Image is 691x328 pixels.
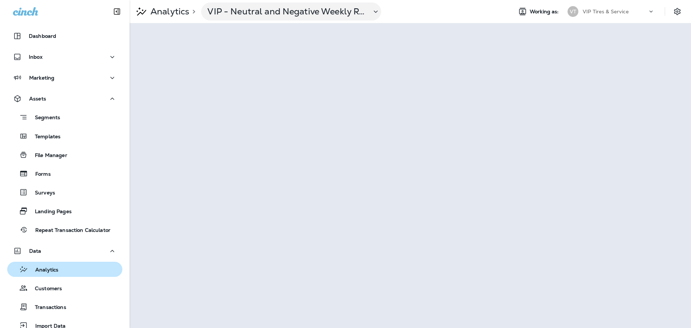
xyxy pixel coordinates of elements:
p: Data [29,248,41,254]
p: VIP Tires & Service [583,9,629,14]
span: Working as: [530,9,560,15]
p: Forms [28,171,51,178]
p: Analytics [28,267,58,274]
p: Analytics [148,6,189,17]
button: Repeat Transaction Calculator [7,222,122,237]
p: Landing Pages [28,208,72,215]
p: Assets [29,96,46,102]
p: File Manager [28,152,67,159]
div: VT [568,6,578,17]
button: Templates [7,129,122,144]
button: Analytics [7,262,122,277]
p: Segments [28,114,60,122]
p: Transactions [28,304,66,311]
button: Marketing [7,71,122,85]
button: Landing Pages [7,203,122,219]
button: Customers [7,280,122,296]
button: File Manager [7,147,122,162]
button: Forms [7,166,122,181]
button: Settings [671,5,684,18]
button: Dashboard [7,29,122,43]
button: Transactions [7,299,122,314]
button: Segments [7,109,122,125]
p: Customers [28,286,62,292]
p: Dashboard [29,33,56,39]
button: Inbox [7,50,122,64]
button: Assets [7,91,122,106]
p: Marketing [29,75,54,81]
p: Repeat Transaction Calculator [28,227,110,234]
button: Surveys [7,185,122,200]
p: VIP - Neutral and Negative Weekly Reviews [207,6,366,17]
button: Collapse Sidebar [107,4,127,19]
p: Inbox [29,54,42,60]
p: > [189,9,195,14]
button: Data [7,244,122,258]
p: Surveys [28,190,55,197]
p: Templates [28,134,60,140]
